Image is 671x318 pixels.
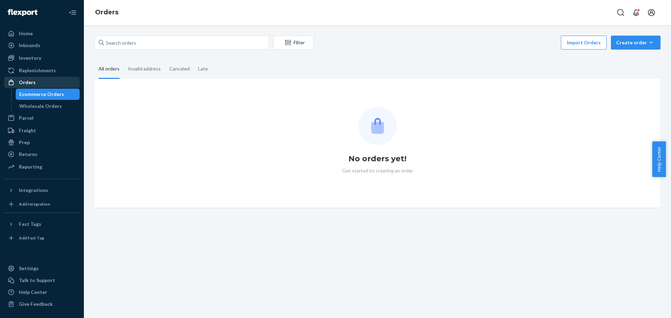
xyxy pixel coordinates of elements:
[4,185,80,196] button: Integrations
[19,289,47,296] div: Help Center
[19,265,39,272] div: Settings
[616,39,655,46] div: Create order
[614,6,628,20] button: Open Search Box
[19,139,30,146] div: Prep
[198,60,208,78] div: Late
[629,6,643,20] button: Open notifications
[66,6,80,20] button: Close Navigation
[4,219,80,230] button: Fast Tags
[4,161,80,172] a: Reporting
[19,163,42,170] div: Reporting
[4,28,80,39] a: Home
[16,89,80,100] a: Ecommerce Orders
[4,65,80,76] a: Replenishments
[4,149,80,160] a: Returns
[19,103,62,110] div: Wholesale Orders
[19,114,34,121] div: Parcel
[19,54,41,61] div: Inventory
[95,8,118,16] a: Orders
[19,277,55,284] div: Talk to Support
[4,298,80,310] button: Give Feedback
[19,221,41,228] div: Fast Tags
[273,36,314,50] button: Filter
[4,40,80,51] a: Inbounds
[4,137,80,148] a: Prep
[561,36,607,50] button: Import Orders
[19,79,36,86] div: Orders
[19,201,50,207] div: Add Integration
[4,199,80,210] a: Add Integration
[342,167,413,174] p: Get started by creating an order
[19,30,33,37] div: Home
[19,301,53,308] div: Give Feedback
[4,232,80,244] a: Add Fast Tag
[4,112,80,124] a: Parcel
[4,263,80,274] a: Settings
[4,125,80,136] a: Freight
[89,2,124,23] ol: breadcrumbs
[19,67,56,74] div: Replenishments
[94,36,269,50] input: Search orders
[19,91,64,98] div: Ecommerce Orders
[348,153,406,164] h1: No orders yet!
[652,141,666,177] button: Help Center
[19,42,40,49] div: Inbounds
[19,151,37,158] div: Returns
[99,60,120,79] div: All orders
[169,60,190,78] div: Canceled
[4,52,80,64] a: Inventory
[19,235,44,241] div: Add Fast Tag
[128,60,161,78] div: Invalid address
[274,39,313,46] div: Filter
[644,6,658,20] button: Open account menu
[19,127,36,134] div: Freight
[19,187,48,194] div: Integrations
[4,287,80,298] a: Help Center
[4,77,80,88] a: Orders
[8,9,37,16] img: Flexport logo
[611,36,661,50] button: Create order
[359,107,397,145] img: Empty list
[4,275,80,286] a: Talk to Support
[16,101,80,112] a: Wholesale Orders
